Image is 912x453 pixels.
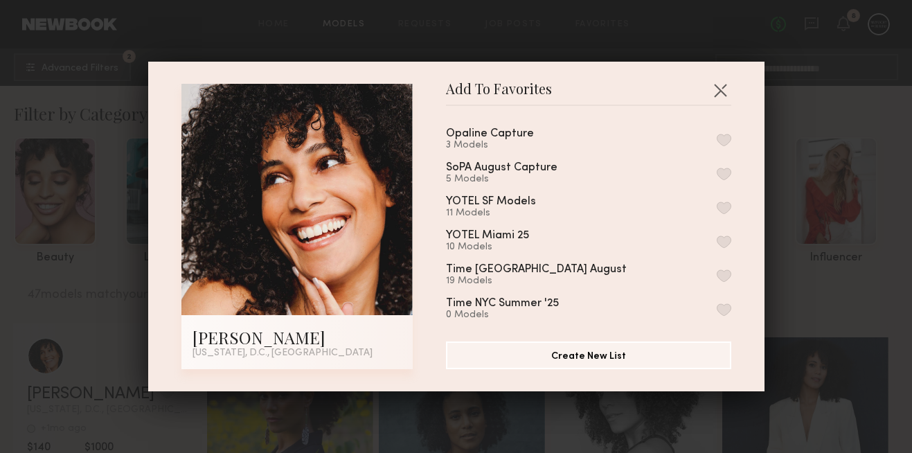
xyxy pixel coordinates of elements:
[446,174,591,185] div: 5 Models
[446,196,536,208] div: YOTEL SF Models
[446,341,731,369] button: Create New List
[446,128,534,140] div: Opaline Capture
[446,230,529,242] div: YOTEL Miami 25
[193,348,402,358] div: [US_STATE], D.C., [GEOGRAPHIC_DATA]
[446,310,592,321] div: 0 Models
[446,264,627,276] div: Time [GEOGRAPHIC_DATA] August
[446,298,559,310] div: Time NYC Summer '25
[446,208,569,219] div: 11 Models
[446,276,660,287] div: 19 Models
[709,79,731,101] button: Close
[446,140,567,151] div: 3 Models
[446,242,562,253] div: 10 Models
[193,326,402,348] div: [PERSON_NAME]
[446,84,552,105] span: Add To Favorites
[446,162,557,174] div: SoPA August Capture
